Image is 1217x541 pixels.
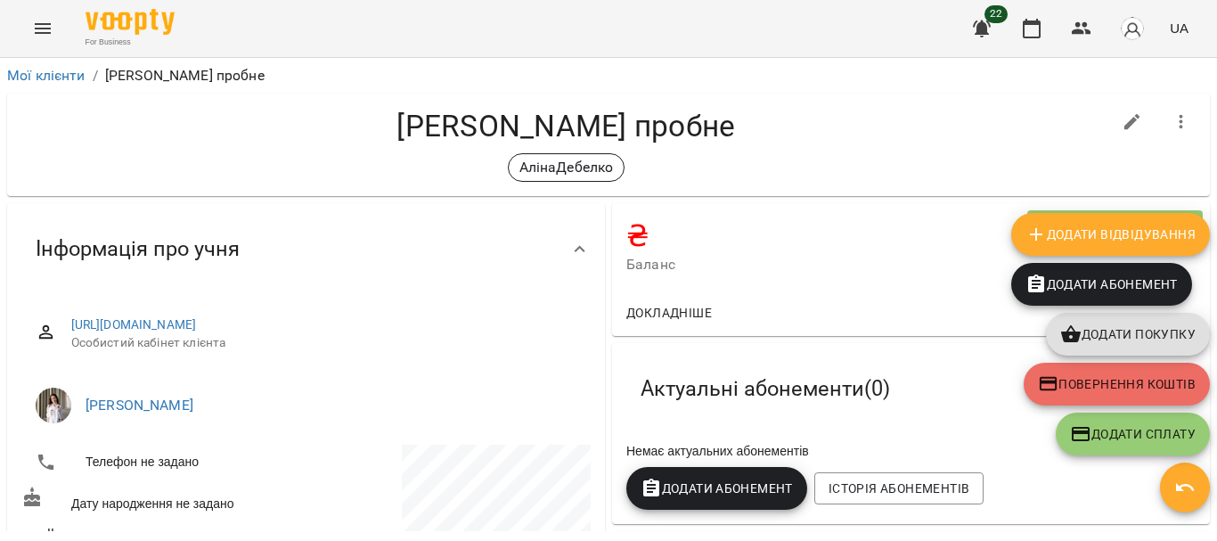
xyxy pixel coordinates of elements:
a: [URL][DOMAIN_NAME] [71,317,197,332]
button: UA [1163,12,1196,45]
img: avatar_s.png [1120,16,1145,41]
button: Menu [21,7,64,50]
span: UA [1170,19,1188,37]
li: Телефон не задано [21,445,303,480]
span: Докладніше [626,302,712,324]
p: АлінаДебелко [519,157,614,178]
div: Дату народження не задано [18,483,306,516]
button: Повернення коштів [1024,363,1210,406]
span: Додати покупку [1060,324,1196,345]
span: Повернення коштів [1038,373,1196,395]
span: Додати Відвідування [1025,224,1196,245]
button: Додати Абонемент [1011,263,1192,306]
button: Додати Сплату [1056,413,1210,455]
span: Баланс [626,254,1027,275]
img: Voopty Logo [86,9,175,35]
h4: ₴ [626,217,1027,254]
span: Додати Абонемент [641,478,793,499]
span: 22 [984,5,1008,23]
p: [PERSON_NAME] пробне [105,65,265,86]
button: Історія абонементів [814,472,984,504]
div: Інформація про учня [7,203,605,295]
span: Історія абонементів [829,478,969,499]
li: / [93,65,98,86]
span: Особистий кабінет клієнта [71,334,576,352]
a: [PERSON_NAME] [86,397,193,414]
button: Додати покупку [1046,313,1210,356]
a: Мої клієнти [7,67,86,84]
button: Додати Відвідування [1011,213,1210,256]
div: АлінаДебелко [508,153,625,182]
span: Додати Абонемент [1025,274,1178,295]
span: Актуальні абонементи ( 0 ) [641,375,890,403]
nav: breadcrumb [7,65,1210,86]
span: For Business [86,37,175,48]
img: Дебелко Аліна [36,388,71,423]
div: Актуальні абонементи(0) [612,343,1210,435]
button: Додати Абонемент [626,467,807,510]
div: Немає актуальних абонементів [623,439,1199,463]
button: Докладніше [619,297,719,329]
h4: [PERSON_NAME] пробне [21,108,1111,144]
span: Інформація про учня [36,235,240,263]
span: Додати Сплату [1070,423,1196,445]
